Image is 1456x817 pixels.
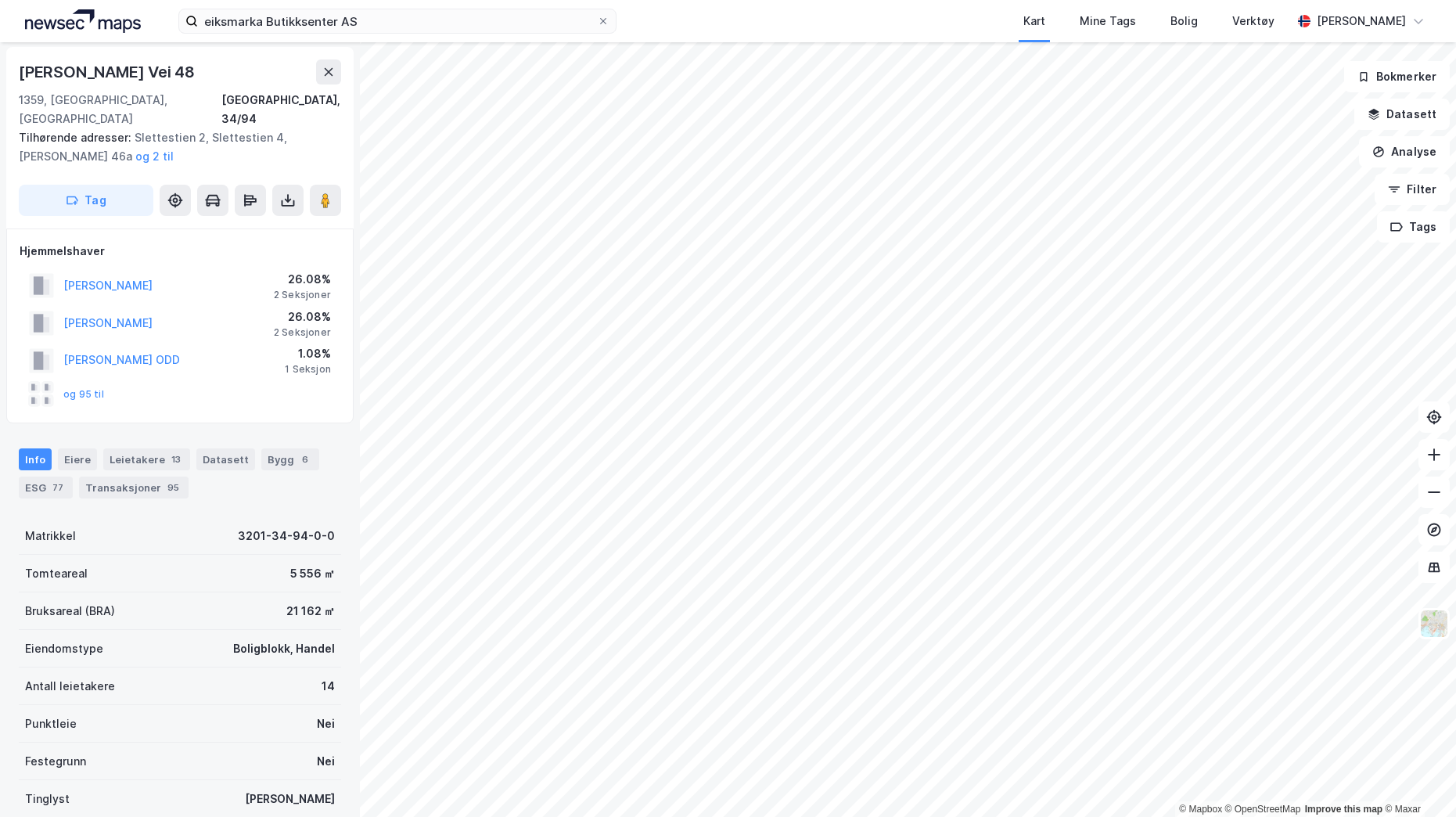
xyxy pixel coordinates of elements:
div: 3201-34-94-0-0 [238,527,335,545]
div: 6 [297,452,313,467]
a: Mapbox [1179,804,1222,815]
div: Tomteareal [25,564,88,583]
div: 1 Seksjon [285,363,331,376]
div: 14 [322,677,335,696]
div: Info [19,448,52,470]
div: 26.08% [274,308,331,326]
div: Leietakere [103,448,190,470]
div: Matrikkel [25,527,76,545]
div: 13 [168,452,184,467]
div: [GEOGRAPHIC_DATA], 34/94 [221,91,341,128]
input: Søk på adresse, matrikkel, gårdeiere, leietakere eller personer [198,9,597,33]
div: Mine Tags [1080,12,1136,31]
div: Slettestien 2, Slettestien 4, [PERSON_NAME] 46a [19,128,329,166]
div: 2 Seksjoner [274,326,331,339]
div: Eiere [58,448,97,470]
div: 77 [49,480,67,495]
div: Bruksareal (BRA) [25,602,115,621]
div: Hjemmelshaver [20,242,340,261]
button: Bokmerker [1344,61,1450,92]
div: 1359, [GEOGRAPHIC_DATA], [GEOGRAPHIC_DATA] [19,91,221,128]
div: Boligblokk, Handel [233,639,335,658]
div: 21 162 ㎡ [286,602,335,621]
img: logo.a4113a55bc3d86da70a041830d287a7e.svg [25,9,141,33]
button: Filter [1375,174,1450,205]
div: Nei [317,752,335,771]
div: Transaksjoner [79,477,189,498]
button: Analyse [1359,136,1450,167]
a: Improve this map [1305,804,1382,815]
div: Punktleie [25,714,77,733]
span: Tilhørende adresser: [19,131,135,144]
div: Nei [317,714,335,733]
div: Eiendomstype [25,639,103,658]
iframe: Chat Widget [1378,742,1456,817]
div: [PERSON_NAME] [245,790,335,808]
div: 1.08% [285,344,331,363]
button: Datasett [1354,99,1450,130]
div: 2 Seksjoner [274,289,331,301]
div: 26.08% [274,270,331,289]
div: 95 [164,480,182,495]
button: Tags [1377,211,1450,243]
div: Datasett [196,448,255,470]
div: [PERSON_NAME] Vei 48 [19,59,198,85]
div: Tinglyst [25,790,70,808]
a: OpenStreetMap [1225,804,1301,815]
div: Festegrunn [25,752,86,771]
div: Bolig [1170,12,1198,31]
div: Kart [1023,12,1045,31]
img: Z [1419,609,1449,639]
div: Verktøy [1232,12,1274,31]
button: Tag [19,185,153,216]
div: 5 556 ㎡ [290,564,335,583]
div: [PERSON_NAME] [1317,12,1406,31]
div: Bygg [261,448,319,470]
div: Antall leietakere [25,677,115,696]
div: ESG [19,477,73,498]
